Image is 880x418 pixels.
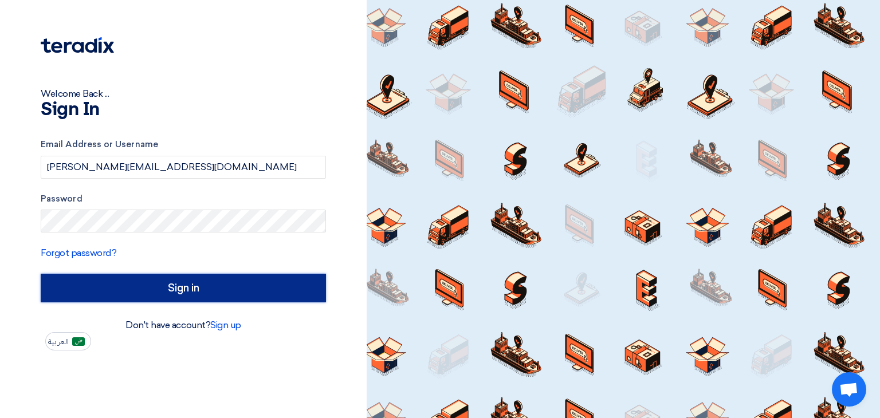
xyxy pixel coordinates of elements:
img: Teradix logo [41,37,114,53]
span: العربية [48,338,69,346]
a: Sign up [210,320,241,330]
input: Sign in [41,274,326,302]
img: ar-AR.png [72,337,85,346]
button: العربية [45,332,91,350]
label: Password [41,192,326,206]
h1: Sign In [41,101,326,119]
a: Forgot password? [41,247,116,258]
div: Open chat [832,372,866,407]
input: Enter your business email or username [41,156,326,179]
div: Welcome Back ... [41,87,326,101]
label: Email Address or Username [41,138,326,151]
div: Don't have account? [41,318,326,332]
